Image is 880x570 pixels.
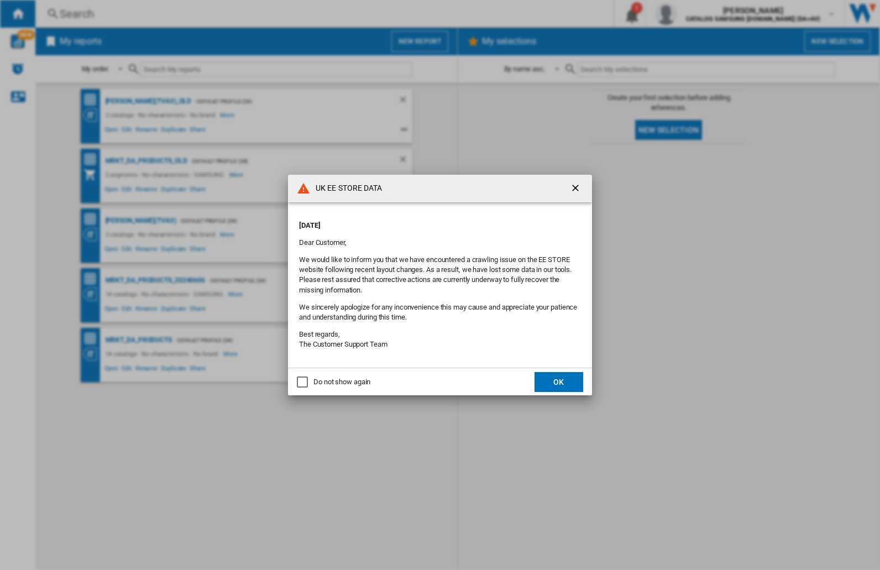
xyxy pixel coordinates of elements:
[299,302,581,322] p: We sincerely apologize for any inconvenience this may cause and appreciate your patience and unde...
[299,238,581,248] p: Dear Customer,
[297,377,370,388] md-checkbox: Do not show again
[570,182,583,196] ng-md-icon: getI18NText('BUTTONS.CLOSE_DIALOG')
[535,372,583,392] button: OK
[299,255,581,295] p: We would like to inform you that we have encountered a crawling issue on the EE STORE website fol...
[565,177,588,200] button: getI18NText('BUTTONS.CLOSE_DIALOG')
[299,221,320,229] strong: [DATE]
[313,377,370,387] div: Do not show again
[310,183,383,194] h4: UK EE STORE DATA
[299,330,581,349] p: Best regards, The Customer Support Team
